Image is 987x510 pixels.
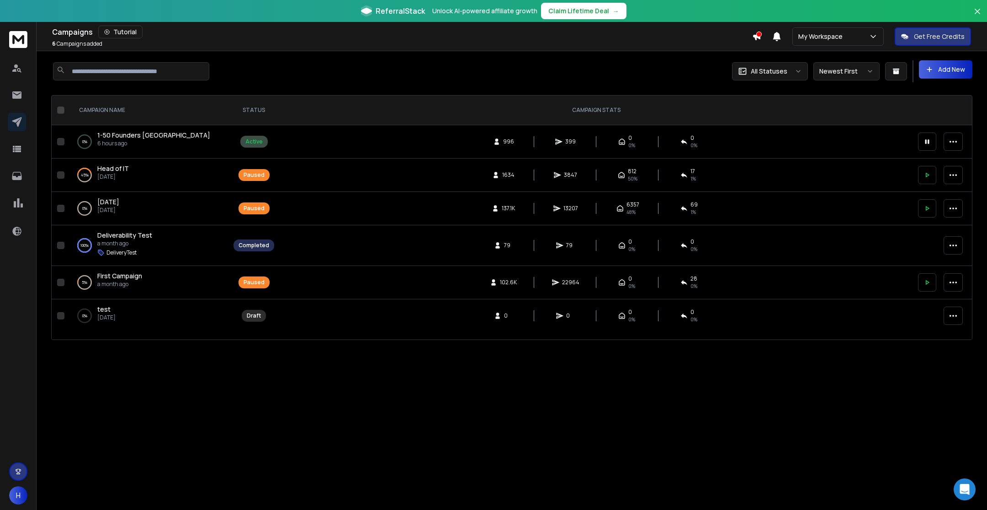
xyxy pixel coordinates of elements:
span: 0 % [690,245,697,253]
td: 100%Deliverability Testa month agoDeliveryTest [68,225,228,266]
span: 0 % [690,142,697,149]
span: 69 [690,201,698,208]
p: Campaigns added [52,40,102,48]
th: CAMPAIGN NAME [68,96,228,125]
a: Deliverability Test [97,231,152,240]
span: 399 [565,138,576,145]
span: 0% [628,282,635,290]
button: Tutorial [98,26,143,38]
span: 28 [690,275,697,282]
span: 1 % [690,175,696,182]
span: 3847 [564,171,577,179]
button: Newest First [813,62,880,80]
span: 22964 [562,279,579,286]
div: Draft [247,312,261,319]
span: ReferralStack [376,5,425,16]
p: Get Free Credits [914,32,965,41]
span: 996 [503,138,514,145]
div: Campaigns [52,26,752,38]
p: a month ago [97,240,152,247]
div: Paused [244,171,265,179]
p: 0 % [82,311,87,320]
button: Add New [919,60,972,79]
p: 0 % [82,204,87,213]
span: 1-50 Founders [GEOGRAPHIC_DATA] [97,131,210,139]
a: test [97,305,111,314]
div: Open Intercom Messenger [954,478,976,500]
p: My Workspace [798,32,846,41]
span: 1634 [502,171,515,179]
span: 0 [628,238,632,245]
span: 0 [690,134,694,142]
span: 79 [566,242,575,249]
p: 100 % [80,241,89,250]
a: First Campaign [97,271,142,281]
span: test [97,305,111,313]
span: 17 [690,168,695,175]
span: 0 [628,275,632,282]
button: H [9,486,27,505]
span: 0% [690,316,697,323]
span: 13207 [563,205,578,212]
td: 5%First Campaigna month ago [68,266,228,299]
span: 48 % [626,208,636,216]
th: CAMPAIGN STATS [280,96,913,125]
span: 6357 [626,201,639,208]
span: 0% [628,245,635,253]
a: Head of IT [97,164,129,173]
span: 0 [566,312,575,319]
th: STATUS [228,96,280,125]
span: 812 [628,168,637,175]
td: 45%Head of IT[DATE] [68,159,228,192]
td: 0%1-50 Founders [GEOGRAPHIC_DATA]6 hours ago [68,125,228,159]
div: Active [245,138,263,145]
div: Paused [244,205,265,212]
button: Get Free Credits [895,27,971,46]
p: [DATE] [97,173,129,181]
p: 45 % [81,170,89,180]
span: 0% [628,316,635,323]
p: Unlock AI-powered affiliate growth [432,6,537,16]
p: 0 % [82,137,87,146]
p: 5 % [82,278,87,287]
span: 0% [628,142,635,149]
span: 137.1K [502,205,515,212]
span: 0 [628,308,632,316]
span: 6 [52,40,56,48]
p: [DATE] [97,314,116,321]
p: 6 hours ago [97,140,210,147]
button: Claim Lifetime Deal→ [541,3,626,19]
span: 79 [504,242,513,249]
td: 0%[DATE][DATE] [68,192,228,225]
button: Close banner [971,5,983,27]
span: Deliverability Test [97,231,152,239]
div: Paused [244,279,265,286]
p: All Statuses [751,67,787,76]
span: → [613,6,619,16]
p: DeliveryTest [106,249,137,256]
div: Completed [239,242,269,249]
p: a month ago [97,281,142,288]
p: [DATE] [97,207,119,214]
span: 0 [690,238,694,245]
span: 50 % [628,175,637,182]
span: 0 [628,134,632,142]
a: [DATE] [97,197,119,207]
span: 0 % [690,282,697,290]
span: 0 [690,308,694,316]
td: 0%test[DATE] [68,299,228,333]
span: 102.6K [500,279,517,286]
a: 1-50 Founders [GEOGRAPHIC_DATA] [97,131,210,140]
span: 0 [504,312,513,319]
span: 1 % [690,208,696,216]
